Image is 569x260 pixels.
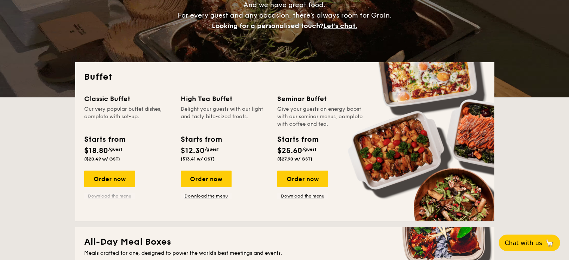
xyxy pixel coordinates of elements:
span: 🦙 [545,239,554,247]
span: ($13.41 w/ GST) [181,156,215,162]
span: Let's chat. [323,22,357,30]
h2: Buffet [84,71,485,83]
div: Starts from [84,134,125,145]
a: Download the menu [84,193,135,199]
span: And we have great food. For every guest and any occasion, there’s always room for Grain. [178,1,392,30]
div: Meals crafted for one, designed to power the world's best meetings and events. [84,250,485,257]
span: $18.80 [84,146,108,155]
div: Order now [277,171,328,187]
div: Starts from [181,134,221,145]
span: $25.60 [277,146,302,155]
span: $12.30 [181,146,205,155]
div: High Tea Buffet [181,94,268,104]
h2: All-Day Meal Boxes [84,236,485,248]
span: ($20.49 w/ GST) [84,156,120,162]
div: Order now [181,171,232,187]
div: Classic Buffet [84,94,172,104]
span: ($27.90 w/ GST) [277,156,312,162]
button: Chat with us🦙 [499,235,560,251]
div: Seminar Buffet [277,94,365,104]
a: Download the menu [181,193,232,199]
div: Give your guests an energy boost with our seminar menus, complete with coffee and tea. [277,105,365,128]
div: Starts from [277,134,318,145]
span: /guest [108,147,122,152]
span: /guest [302,147,316,152]
div: Delight your guests with our light and tasty bite-sized treats. [181,105,268,128]
a: Download the menu [277,193,328,199]
span: Chat with us [505,239,542,247]
span: Looking for a personalised touch? [212,22,323,30]
div: Our very popular buffet dishes, complete with set-up. [84,105,172,128]
span: /guest [205,147,219,152]
div: Order now [84,171,135,187]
